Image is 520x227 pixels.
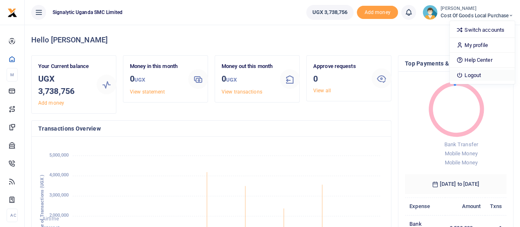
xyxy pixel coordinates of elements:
th: Expense [405,197,445,215]
img: logo-small [7,8,17,18]
p: Money out this month [222,62,273,71]
span: Airtime [42,216,59,222]
tspan: 2,000,000 [49,213,69,218]
h6: [DATE] to [DATE] [405,174,506,194]
a: View statement [130,89,165,95]
li: Toup your wallet [357,6,398,19]
li: Wallet ballance [303,5,357,20]
li: Ac [7,208,18,222]
li: M [7,68,18,82]
h3: 0 [222,73,273,86]
a: View transactions [222,89,262,95]
span: Signalytic Uganda SMC Limited [49,9,126,16]
small: UGX [134,77,145,83]
p: Your Current balance [38,62,90,71]
a: My profile [450,40,515,51]
p: Approve requests [313,62,365,71]
th: Amount [445,197,485,215]
span: Mobile Money [444,159,477,166]
p: Money in this month [130,62,182,71]
a: Switch accounts [450,24,515,36]
h4: Hello [PERSON_NAME] [31,35,513,44]
small: [PERSON_NAME] [441,5,513,12]
h3: 0 [313,73,365,85]
a: Help Center [450,54,515,66]
a: logo-small logo-large logo-large [7,9,17,15]
span: Bank Transfer [444,141,478,147]
small: UGX [226,77,237,83]
a: Add money [357,9,398,15]
span: Mobile Money [444,150,477,157]
h4: Transactions Overview [38,124,384,133]
h3: UGX 3,738,756 [38,73,90,97]
a: Add money [38,100,64,106]
tspan: 5,000,000 [49,152,69,158]
h3: 0 [130,73,182,86]
span: Add money [357,6,398,19]
a: UGX 3,738,756 [306,5,354,20]
tspan: 3,000,000 [49,193,69,198]
a: View all [313,88,331,94]
th: Txns [485,197,506,215]
span: UGX 3,738,756 [312,8,347,16]
span: Cost of Goods Local Purchase [441,12,513,19]
tspan: 4,000,000 [49,173,69,178]
a: profile-user [PERSON_NAME] Cost of Goods Local Purchase [423,5,513,20]
a: Logout [450,70,515,81]
img: profile-user [423,5,437,20]
h4: Top Payments & Expenses [405,59,506,68]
